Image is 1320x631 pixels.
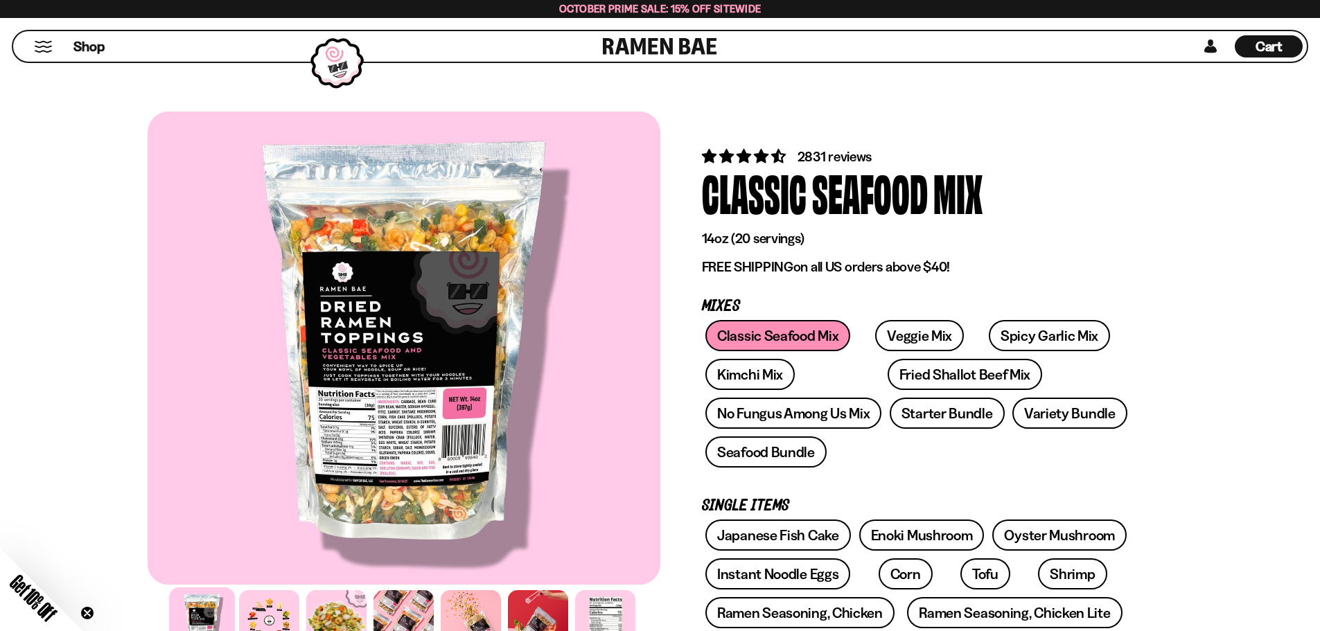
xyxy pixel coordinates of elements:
a: Starter Bundle [890,398,1005,429]
div: Mix [933,166,983,218]
a: Spicy Garlic Mix [989,320,1110,351]
a: Shrimp [1038,558,1107,589]
a: Kimchi Mix [705,359,795,390]
span: October Prime Sale: 15% off Sitewide [559,2,762,15]
div: Cart [1235,31,1303,62]
span: Shop [73,37,105,56]
a: Instant Noodle Eggs [705,558,850,589]
span: 2831 reviews [798,148,872,165]
a: No Fungus Among Us Mix [705,398,881,429]
strong: FREE SHIPPING [702,258,793,275]
a: Shop [73,35,105,57]
div: Classic [702,166,807,218]
p: 14oz (20 servings) [702,230,1132,247]
p: Single Items [702,499,1132,513]
a: Ramen Seasoning, Chicken [705,597,895,628]
a: Japanese Fish Cake [705,519,851,551]
a: Variety Bundle [1012,398,1127,429]
a: Corn [879,558,933,589]
button: Mobile Menu Trigger [34,41,53,53]
a: Ramen Seasoning, Chicken Lite [907,597,1122,628]
a: Veggie Mix [875,320,964,351]
a: Enoki Mushroom [859,519,985,551]
span: Get 10% Off [6,571,60,625]
a: Seafood Bundle [705,436,827,468]
span: 4.68 stars [702,148,789,165]
a: Oyster Mushroom [992,519,1127,551]
div: Seafood [812,166,928,218]
button: Close teaser [80,606,94,620]
p: Mixes [702,300,1132,313]
span: Cart [1256,38,1283,55]
a: Tofu [960,558,1010,589]
p: on all US orders above $40! [702,258,1132,276]
a: Fried Shallot Beef Mix [888,359,1042,390]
